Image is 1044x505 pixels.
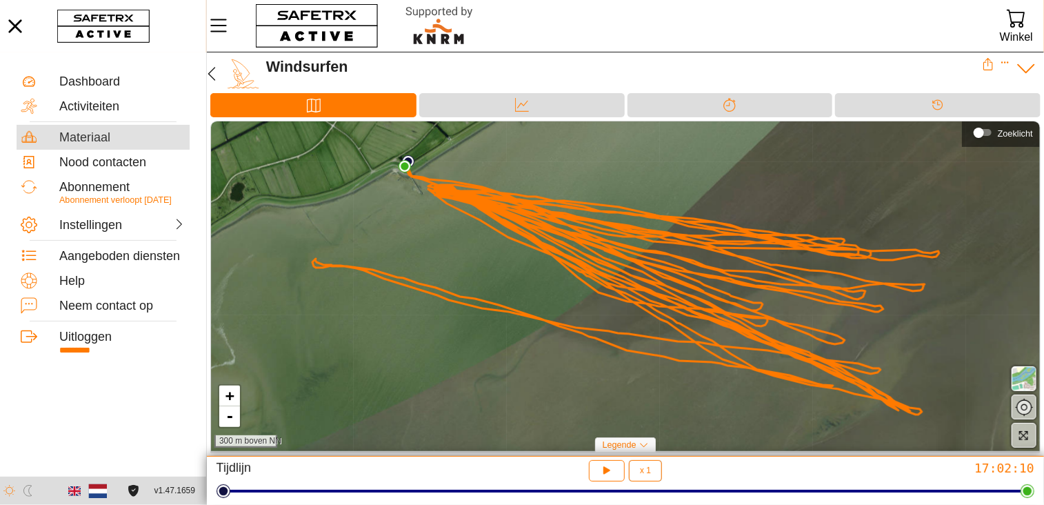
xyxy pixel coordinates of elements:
div: Abonnement [59,180,185,195]
span: Abonnement verloopt [DATE] [59,195,172,205]
button: v1.47.1659 [146,479,203,502]
div: 300 m boven NN [214,435,277,448]
button: Terug [201,58,223,90]
span: Legende [603,440,636,450]
div: Activiteiten [59,99,185,115]
div: Neem contact op [59,299,185,314]
button: Menu [207,11,241,40]
a: Inzoomen [219,386,240,406]
span: v1.47.1659 [154,484,195,498]
img: Equipment.svg [21,129,37,146]
div: Tijdlijn [835,93,1041,117]
button: Uitklappen [1001,58,1010,68]
div: Dashboard [59,75,185,90]
img: ModeLight.svg [3,485,15,497]
img: WIND_SURFING.svg [228,58,259,90]
div: Data [419,93,625,117]
div: Materiaal [59,130,185,146]
div: Uitloggen [59,330,185,345]
div: Splitsen [628,93,833,117]
div: 17:02:10 [765,460,1035,476]
button: Nederlands [86,479,110,503]
font: Windsurfen [266,58,348,75]
span: x 1 [640,466,651,475]
img: RescueLogo.svg [390,3,489,48]
div: Winkel [1000,28,1033,46]
img: en.svg [68,485,81,497]
img: Subscription.svg [21,179,37,195]
img: Help.svg [21,273,37,289]
a: Licentieovereenkomst [124,485,143,497]
div: Help [59,274,185,289]
div: Zoeklicht [998,128,1033,139]
div: Aangeboden diensten [59,249,185,264]
img: Activities.svg [21,98,37,115]
img: PathStart.svg [402,155,414,168]
img: ModeDark.svg [22,485,34,497]
img: PathEnd.svg [399,160,411,172]
div: Instellingen [59,218,120,233]
div: Nood contacten [59,155,185,170]
a: Uitzoomen [219,406,240,427]
button: x 1 [629,460,662,482]
img: nl.svg [89,482,108,500]
img: ContactUs.svg [21,297,37,314]
button: Engels [63,479,86,503]
div: Tijdlijn [217,460,487,482]
div: Zoeklicht [969,122,1033,143]
div: Kaart [210,93,416,117]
